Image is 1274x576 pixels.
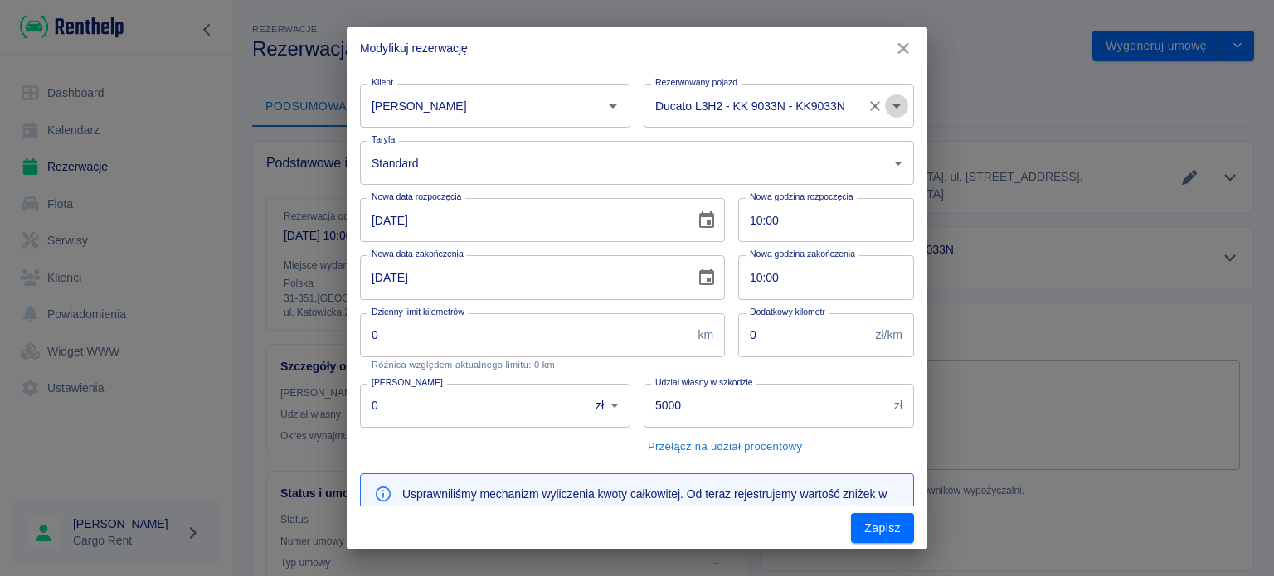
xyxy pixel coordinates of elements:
[750,306,825,318] label: Dodatkowy kilometr
[655,76,737,89] label: Rezerwowany pojazd
[750,248,855,260] label: Nowa godzina zakończenia
[372,376,443,389] label: [PERSON_NAME]
[738,198,902,242] input: hh:mm
[402,486,900,520] p: Usprawniliśmy mechanizm wyliczenia kwoty całkowitej. Od teraz rejestrujemy wartość zniżek w każde...
[750,191,853,203] label: Nowa godzina rozpoczęcia
[690,261,723,294] button: Choose date, selected date is 4 wrz 2025
[372,133,395,146] label: Taryfa
[372,76,393,89] label: Klient
[644,434,806,460] button: Przełącz na udział procentowy
[360,255,683,299] input: DD-MM-YYYY
[876,327,902,344] p: zł/km
[360,198,683,242] input: DD-MM-YYYY
[601,94,625,118] button: Otwórz
[894,397,902,414] p: zł
[655,376,753,389] label: Udział własny w szkodzie
[360,141,914,185] div: Standard
[738,255,902,299] input: hh:mm
[347,27,927,70] h2: Modyfikuj rezerwację
[372,191,461,203] label: Nowa data rozpoczęcia
[698,327,713,344] p: km
[584,384,630,428] div: zł
[851,513,914,544] button: Zapisz
[372,306,464,318] label: Dzienny limit kilometrów
[690,204,723,237] button: Choose date, selected date is 2 wrz 2025
[885,94,908,118] button: Otwórz
[863,94,887,118] button: Wyczyść
[372,248,464,260] label: Nowa data zakończenia
[372,360,713,370] p: Różnica względem aktualnego limitu: 0 km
